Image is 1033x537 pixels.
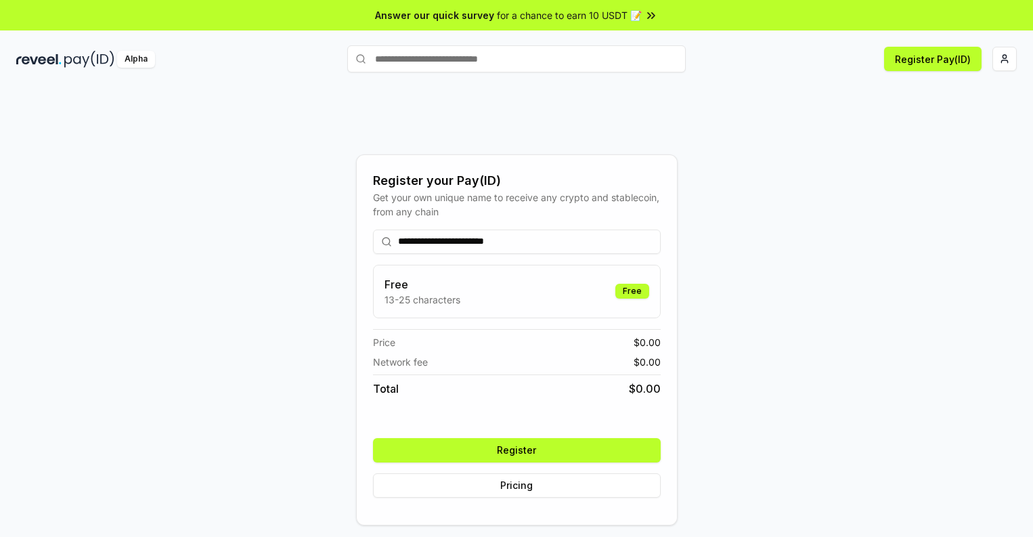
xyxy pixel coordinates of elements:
[634,335,661,349] span: $ 0.00
[497,8,642,22] span: for a chance to earn 10 USDT 📝
[629,381,661,397] span: $ 0.00
[373,190,661,219] div: Get your own unique name to receive any crypto and stablecoin, from any chain
[373,355,428,369] span: Network fee
[634,355,661,369] span: $ 0.00
[375,8,494,22] span: Answer our quick survey
[117,51,155,68] div: Alpha
[373,438,661,463] button: Register
[615,284,649,299] div: Free
[384,276,460,293] h3: Free
[373,473,661,498] button: Pricing
[373,335,395,349] span: Price
[884,47,982,71] button: Register Pay(ID)
[16,51,62,68] img: reveel_dark
[373,171,661,190] div: Register your Pay(ID)
[384,293,460,307] p: 13-25 characters
[64,51,114,68] img: pay_id
[373,381,399,397] span: Total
